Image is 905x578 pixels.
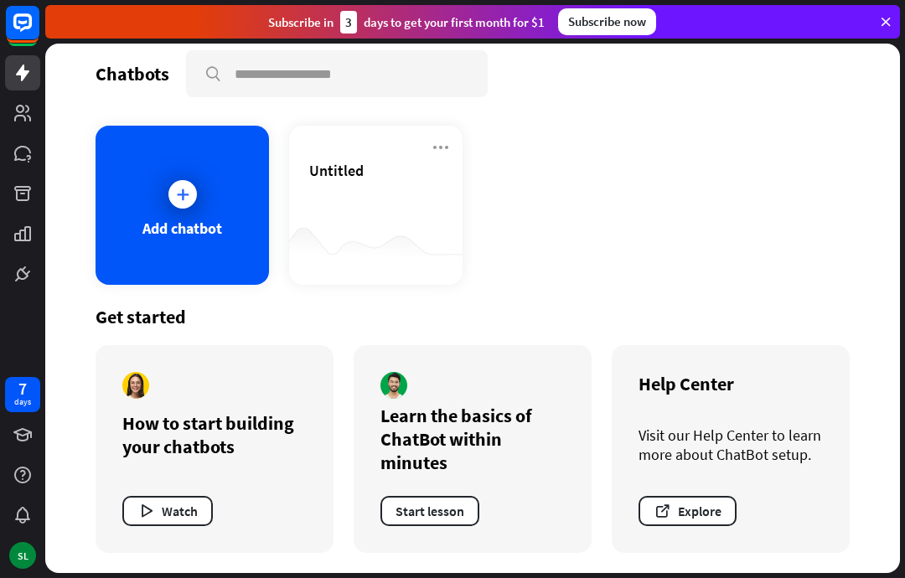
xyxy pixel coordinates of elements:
img: author [380,372,407,399]
div: 7 [18,381,27,396]
div: Learn the basics of ChatBot within minutes [380,404,565,474]
div: How to start building your chatbots [122,411,307,458]
div: Add chatbot [142,219,222,238]
div: Visit our Help Center to learn more about ChatBot setup. [639,426,823,464]
span: Untitled [309,161,364,180]
img: author [122,372,149,399]
a: 7 days [5,377,40,412]
button: Start lesson [380,496,479,526]
div: Subscribe now [558,8,656,35]
button: Explore [639,496,737,526]
div: Chatbots [96,62,169,85]
button: Watch [122,496,213,526]
div: Get started [96,305,850,328]
div: Help Center [639,372,823,395]
div: days [14,396,31,408]
div: SL [9,542,36,569]
div: 3 [340,11,357,34]
div: Subscribe in days to get your first month for $1 [268,11,545,34]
